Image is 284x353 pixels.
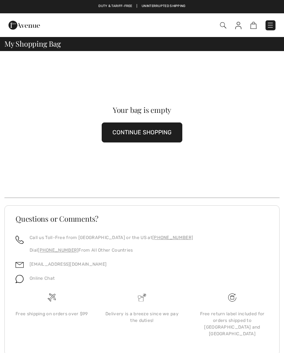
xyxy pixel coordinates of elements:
img: call [16,236,24,244]
img: email [16,261,24,269]
img: Free shipping on orders over $99 [228,293,236,302]
div: Your bag is empty [18,106,266,114]
a: [EMAIL_ADDRESS][DOMAIN_NAME] [30,262,106,267]
img: chat [16,275,24,283]
a: [PHONE_NUMBER] [152,235,193,240]
img: Free shipping on orders over $99 [48,293,56,302]
p: Call us Toll-Free from [GEOGRAPHIC_DATA] or the US at [30,234,193,241]
img: Delivery is a breeze since we pay the duties! [138,293,146,302]
a: [PHONE_NUMBER] [38,248,78,253]
img: 1ère Avenue [9,18,40,33]
div: Free shipping on orders over $99 [13,310,91,317]
div: Free return label included for orders shipped to [GEOGRAPHIC_DATA] and [GEOGRAPHIC_DATA] [193,310,271,337]
img: Shopping Bag [250,22,257,29]
h3: Questions or Comments? [16,215,268,222]
p: Dial From All Other Countries [30,247,193,253]
img: Search [220,22,226,28]
div: Delivery is a breeze since we pay the duties! [103,310,181,324]
a: 1ère Avenue [9,22,40,28]
img: My Info [235,22,241,29]
button: CONTINUE SHOPPING [102,122,182,142]
span: Online Chat [30,276,55,281]
img: Menu [267,21,274,29]
span: My Shopping Bag [4,40,61,47]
